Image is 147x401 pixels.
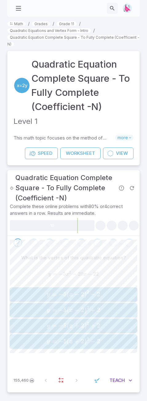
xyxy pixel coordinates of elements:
[31,57,133,113] a: Quadratic Equation Complete Square - To Fully Complete (Coefficient -N)
[60,147,101,159] a: Worksheet
[15,173,116,203] h3: Quadratic Equation Complete Square - To Fully Complete (Coefficient -N)
[81,306,84,314] span: 2
[52,306,57,314] span: =
[69,339,73,345] span: x
[14,377,35,383] p: Earn Mobius dollars to buy game boosters
[58,322,63,329] span: −
[69,270,71,274] span: 2
[69,323,73,329] span: x
[63,306,67,314] span: 5
[21,254,126,261] p: What is the vertex of this quadratic equation?
[7,35,139,46] a: Quadratic Equation Complete Square - To Fully Complete (Coefficient -N)
[81,290,84,298] span: 2
[58,290,63,298] span: −
[103,147,133,159] a: View
[81,322,84,329] span: 2
[14,77,30,94] a: Algebra
[47,307,50,313] span: y
[74,322,79,329] span: +
[40,375,51,386] span: On First Question
[123,4,132,13] img: right-triangle.svg
[47,339,50,345] span: y
[90,290,95,298] span: −
[90,306,95,314] span: +
[69,292,73,298] span: x
[14,135,115,141] p: This math topic focuses on the method of completing the square to convert quadratic equations int...
[83,272,86,277] span: x
[97,322,100,329] span: 2
[93,271,99,277] span: 22
[63,337,67,345] span: 5
[67,306,69,314] span: (
[57,22,77,26] a: Grade 11
[14,116,133,127] p: Level 1
[7,28,91,33] a: Quadratic Equations and Vertex Form - Intro
[32,22,50,26] a: Grades
[72,271,77,277] span: −
[67,337,69,345] span: (
[48,272,51,277] span: y
[7,22,26,26] a: Math
[59,271,63,277] span: −
[7,20,140,47] nav: breadcrumb
[69,307,73,313] span: x
[107,3,118,14] button: Search
[116,150,128,157] span: View
[14,238,22,247] div: Go to the next question
[53,20,54,27] li: /
[87,336,89,342] span: 2
[52,322,57,329] span: =
[74,290,79,298] span: −
[116,183,127,193] span: Report an issue with the question
[61,238,70,247] div: Go to the next question
[87,321,89,326] span: 2
[87,305,89,310] span: 2
[53,271,57,277] span: =
[45,238,54,247] div: Go to the next question
[30,238,38,247] div: Go to the next question
[93,238,102,247] div: Go to the next question
[52,290,57,298] span: =
[109,238,117,247] div: Go to the next question
[71,375,82,386] span: On Latest Question
[108,375,133,386] button: Teach
[93,27,95,34] li: /
[90,322,95,329] span: +
[47,323,50,329] span: y
[90,337,95,345] span: −
[63,271,66,277] span: 5
[88,271,92,277] span: −
[79,20,81,27] li: /
[28,20,30,27] li: /
[77,238,86,247] div: Go to the next question
[87,289,89,295] span: 2
[52,337,57,345] span: =
[84,337,87,345] span: )
[66,272,69,277] span: x
[78,271,83,277] span: 20
[84,306,87,314] span: )
[63,322,67,329] span: 5
[74,306,79,314] span: −
[97,290,100,298] span: 2
[58,306,63,314] span: −
[109,377,125,384] span: Teach
[38,150,52,157] span: Speed
[25,147,58,159] a: Speed
[67,322,69,329] span: (
[125,238,133,247] div: Go to the next question
[81,337,84,345] span: 2
[97,306,100,314] span: 2
[47,292,50,298] span: y
[74,337,79,345] span: +
[67,290,69,298] span: (
[14,377,29,383] span: 155,460
[127,183,137,193] span: Refresh Question
[63,290,67,298] span: 5
[10,203,137,217] p: Complete these online problems with 80 % or 4 correct answers in a row. Results are immediate.
[84,322,87,329] span: )
[58,337,63,345] span: −
[97,337,100,345] span: 2
[84,290,87,298] span: )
